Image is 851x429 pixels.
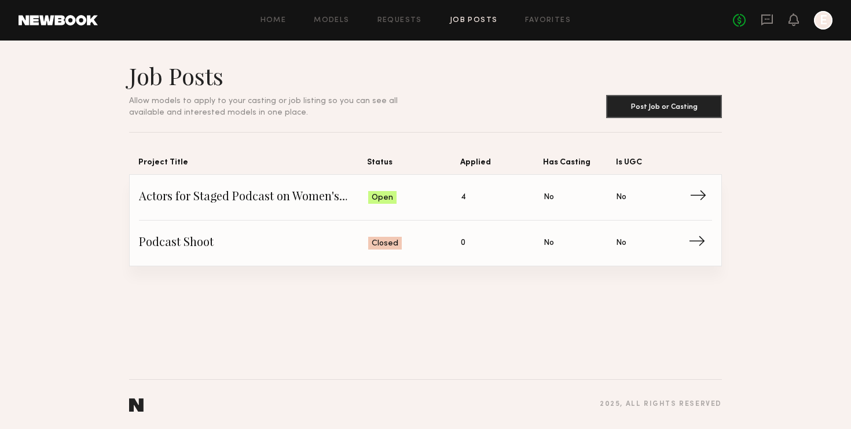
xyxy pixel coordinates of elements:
span: Podcast Shoot [139,234,368,252]
span: No [544,237,554,250]
span: Open [372,192,393,204]
span: Has Casting [543,156,616,174]
a: E [814,11,832,30]
span: 0 [461,237,465,250]
a: Home [261,17,287,24]
span: Status [367,156,460,174]
span: → [688,234,712,252]
span: 4 [461,191,466,204]
a: Job Posts [450,17,498,24]
h1: Job Posts [129,61,425,90]
button: Post Job or Casting [606,95,722,118]
span: No [616,191,626,204]
span: No [544,191,554,204]
span: No [616,237,626,250]
span: Applied [460,156,543,174]
span: → [689,189,713,206]
a: Favorites [525,17,571,24]
span: Closed [372,238,398,250]
span: Project Title [138,156,367,174]
div: 2025 , all rights reserved [600,401,722,408]
a: Requests [377,17,422,24]
span: Is UGC [616,156,689,174]
a: Models [314,17,349,24]
span: Allow models to apply to your casting or job listing so you can see all available and interested ... [129,97,398,116]
a: Actors for Staged Podcast on Women's Hormonal HealthOpen4NoNo→ [139,175,712,221]
a: Podcast ShootClosed0NoNo→ [139,221,712,266]
span: Actors for Staged Podcast on Women's Hormonal Health [139,189,368,206]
